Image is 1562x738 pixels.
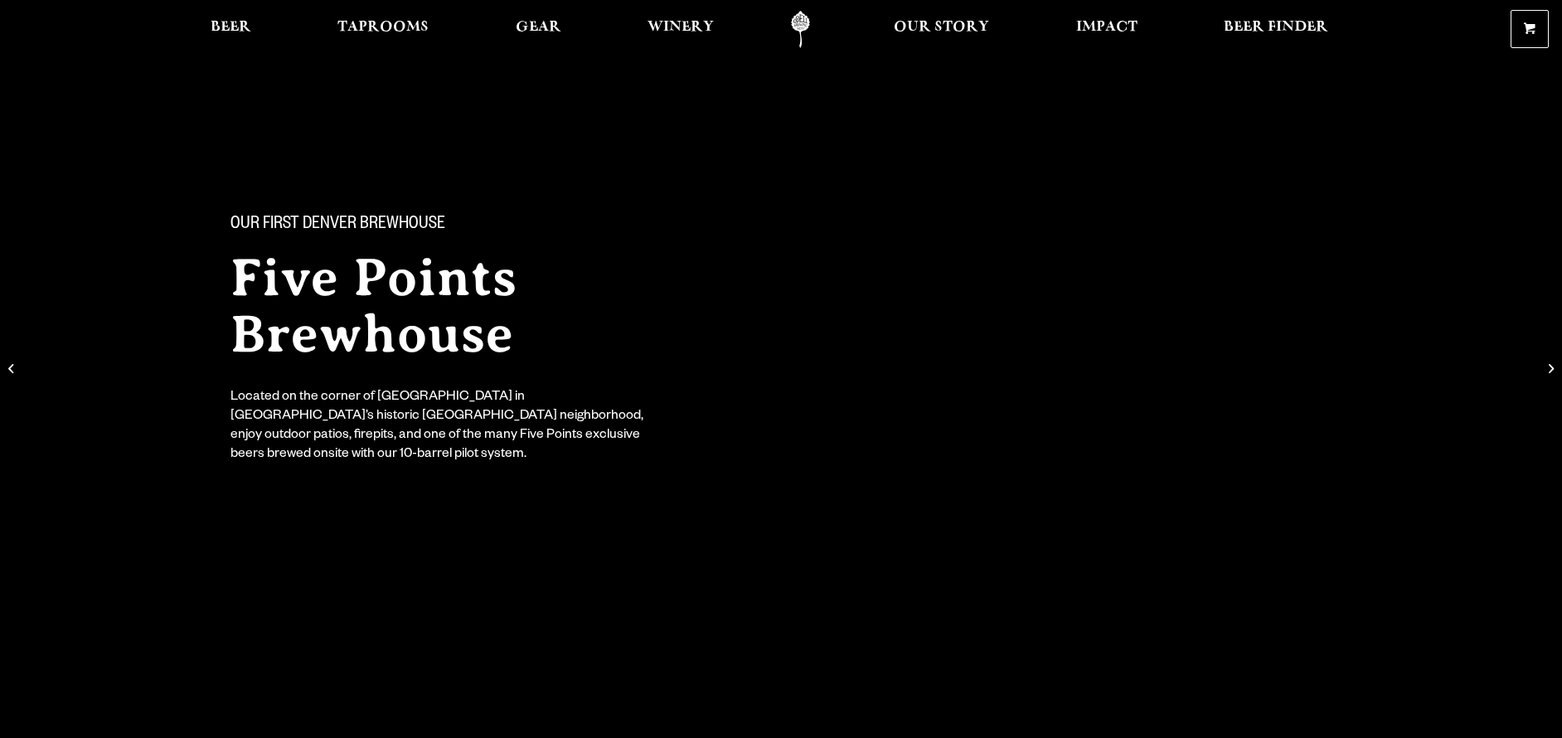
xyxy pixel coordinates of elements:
[1224,21,1328,34] span: Beer Finder
[1213,11,1339,48] a: Beer Finder
[230,389,655,465] div: Located on the corner of [GEOGRAPHIC_DATA] in [GEOGRAPHIC_DATA]’s historic [GEOGRAPHIC_DATA] neig...
[337,21,429,34] span: Taprooms
[327,11,439,48] a: Taprooms
[505,11,572,48] a: Gear
[769,11,832,48] a: Odell Home
[211,21,251,34] span: Beer
[1065,11,1148,48] a: Impact
[230,250,748,362] h2: Five Points Brewhouse
[894,21,989,34] span: Our Story
[200,11,262,48] a: Beer
[516,21,561,34] span: Gear
[1076,21,1138,34] span: Impact
[883,11,1000,48] a: Our Story
[230,215,445,236] span: Our First Denver Brewhouse
[637,11,725,48] a: Winery
[648,21,714,34] span: Winery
